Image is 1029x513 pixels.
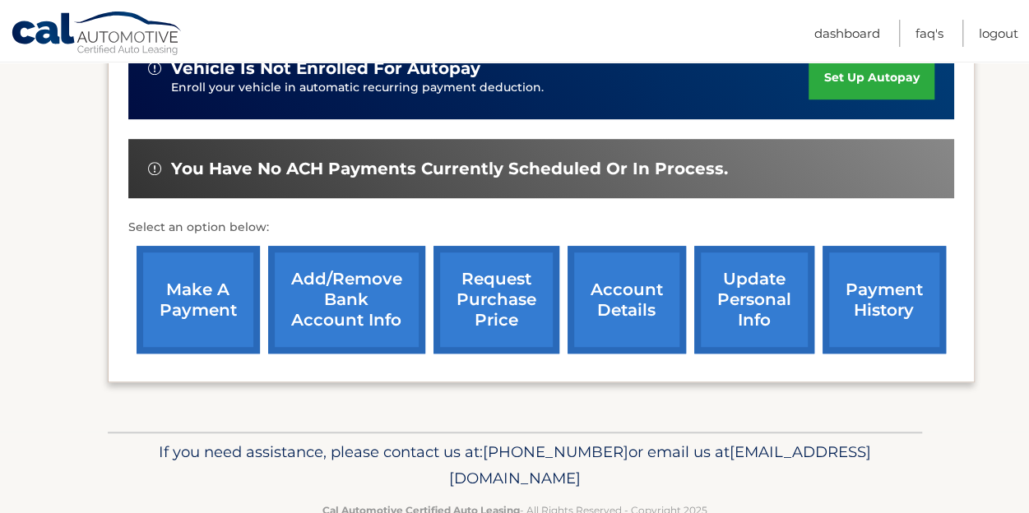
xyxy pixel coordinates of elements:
[148,62,161,75] img: alert-white.svg
[137,246,260,354] a: make a payment
[148,162,161,175] img: alert-white.svg
[823,246,946,354] a: payment history
[118,439,911,492] p: If you need assistance, please contact us at: or email us at
[171,58,480,79] span: vehicle is not enrolled for autopay
[694,246,814,354] a: update personal info
[915,20,943,47] a: FAQ's
[814,20,880,47] a: Dashboard
[483,442,628,461] span: [PHONE_NUMBER]
[433,246,559,354] a: request purchase price
[128,218,954,238] p: Select an option below:
[171,159,728,179] span: You have no ACH payments currently scheduled or in process.
[568,246,686,354] a: account details
[171,79,809,97] p: Enroll your vehicle in automatic recurring payment deduction.
[449,442,871,488] span: [EMAIL_ADDRESS][DOMAIN_NAME]
[11,11,183,58] a: Cal Automotive
[268,246,425,354] a: Add/Remove bank account info
[809,56,934,99] a: set up autopay
[979,20,1018,47] a: Logout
